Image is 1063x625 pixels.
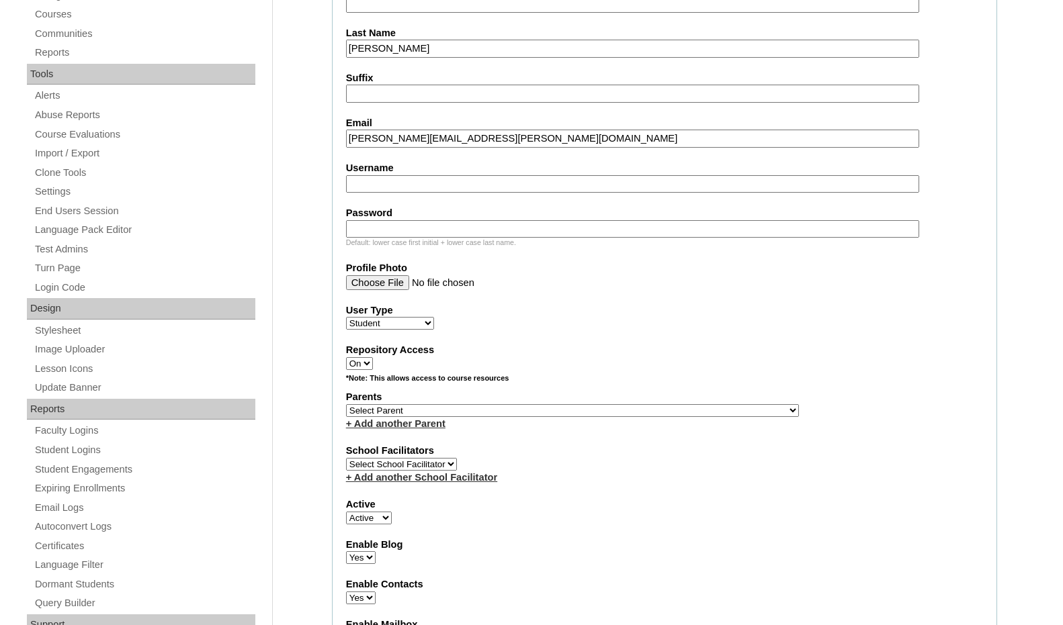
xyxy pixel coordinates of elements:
[34,538,255,555] a: Certificates
[34,203,255,220] a: End Users Session
[34,241,255,258] a: Test Admins
[34,145,255,162] a: Import / Export
[346,444,983,458] label: School Facilitators
[346,343,983,357] label: Repository Access
[34,222,255,238] a: Language Pack Editor
[346,116,983,130] label: Email
[34,480,255,497] a: Expiring Enrollments
[346,238,983,248] div: Default: lower case first initial + lower case last name.
[346,161,983,175] label: Username
[34,341,255,358] a: Image Uploader
[346,206,983,220] label: Password
[346,418,445,429] a: + Add another Parent
[34,461,255,478] a: Student Engagements
[27,64,255,85] div: Tools
[34,44,255,61] a: Reports
[34,360,255,377] a: Lesson Icons
[346,373,983,390] div: *Note: This allows access to course resources
[34,6,255,23] a: Courses
[34,87,255,104] a: Alerts
[346,26,983,40] label: Last Name
[346,497,983,512] label: Active
[34,260,255,277] a: Turn Page
[346,472,497,483] a: + Add another School Facilitator
[34,576,255,593] a: Dormant Students
[34,518,255,535] a: Autoconvert Logs
[34,499,255,516] a: Email Logs
[27,298,255,320] div: Design
[34,126,255,143] a: Course Evaluations
[346,577,983,591] label: Enable Contacts
[346,261,983,275] label: Profile Photo
[34,595,255,612] a: Query Builder
[346,71,983,85] label: Suffix
[34,164,255,181] a: Clone Tools
[34,322,255,339] a: Stylesheet
[34,557,255,573] a: Language Filter
[34,107,255,124] a: Abuse Reports
[346,538,983,552] label: Enable Blog
[34,183,255,200] a: Settings
[34,26,255,42] a: Communities
[34,442,255,459] a: Student Logins
[27,399,255,420] div: Reports
[34,422,255,439] a: Faculty Logins
[346,390,983,404] label: Parents
[34,279,255,296] a: Login Code
[346,303,983,318] label: User Type
[34,379,255,396] a: Update Banner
